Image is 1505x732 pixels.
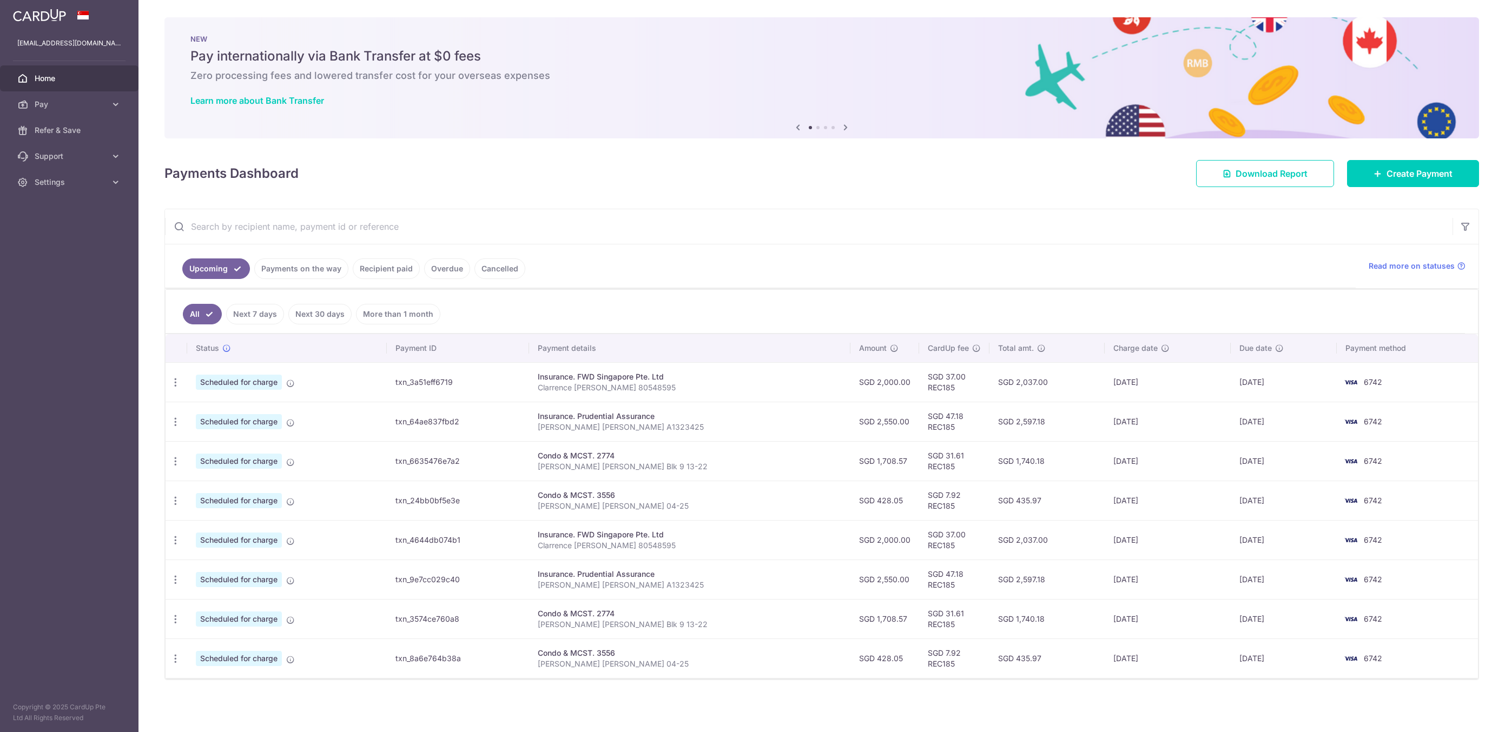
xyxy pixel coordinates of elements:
[1231,362,1337,402] td: [DATE]
[998,343,1034,354] span: Total amt.
[164,17,1479,138] img: Bank transfer banner
[196,611,282,627] span: Scheduled for charge
[1340,494,1362,507] img: Bank Card
[1231,560,1337,599] td: [DATE]
[1364,417,1382,426] span: 6742
[1231,481,1337,520] td: [DATE]
[1231,599,1337,638] td: [DATE]
[254,258,348,279] a: Payments on the way
[1105,638,1231,678] td: [DATE]
[919,638,989,678] td: SGD 7.92 REC185
[387,362,529,402] td: txn_3a51eff6719
[196,651,282,666] span: Scheduled for charge
[1236,167,1308,180] span: Download Report
[1364,496,1382,505] span: 6742
[182,258,250,279] a: Upcoming
[989,520,1105,560] td: SGD 2,037.00
[859,343,887,354] span: Amount
[989,481,1105,520] td: SGD 435.97
[538,461,842,472] p: [PERSON_NAME] [PERSON_NAME] Blk 9 13-22
[928,343,969,354] span: CardUp fee
[13,9,66,22] img: CardUp
[1105,520,1231,560] td: [DATE]
[989,441,1105,481] td: SGD 1,740.18
[387,334,529,362] th: Payment ID
[183,304,222,324] a: All
[1340,376,1362,389] img: Bank Card
[1105,560,1231,599] td: [DATE]
[538,422,842,432] p: [PERSON_NAME] [PERSON_NAME] A1323425
[850,362,919,402] td: SGD 2,000.00
[190,95,324,106] a: Learn more about Bank Transfer
[353,258,420,279] a: Recipient paid
[1231,638,1337,678] td: [DATE]
[1105,362,1231,402] td: [DATE]
[1105,441,1231,481] td: [DATE]
[1369,261,1466,271] a: Read more on statuses
[919,362,989,402] td: SGD 37.00 REC185
[989,638,1105,678] td: SGD 435.97
[1340,652,1362,665] img: Bank Card
[196,414,282,429] span: Scheduled for charge
[919,402,989,441] td: SGD 47.18 REC185
[387,599,529,638] td: txn_3574ce760a8
[538,382,842,393] p: Clarrence [PERSON_NAME] 80548595
[387,481,529,520] td: txn_24bb0bf5e3e
[474,258,525,279] a: Cancelled
[850,638,919,678] td: SGD 428.05
[538,648,842,658] div: Condo & MCST. 3556
[919,560,989,599] td: SGD 47.18 REC185
[1340,455,1362,468] img: Bank Card
[190,69,1453,82] h6: Zero processing fees and lowered transfer cost for your overseas expenses
[1337,334,1478,362] th: Payment method
[1340,534,1362,547] img: Bank Card
[196,454,282,469] span: Scheduled for charge
[1369,261,1455,271] span: Read more on statuses
[1364,377,1382,387] span: 6742
[35,73,106,84] span: Home
[850,402,919,441] td: SGD 2,550.00
[538,580,842,590] p: [PERSON_NAME] [PERSON_NAME] A1323425
[196,493,282,508] span: Scheduled for charge
[196,375,282,390] span: Scheduled for charge
[1387,167,1453,180] span: Create Payment
[1340,573,1362,586] img: Bank Card
[919,599,989,638] td: SGD 31.61 REC185
[1231,441,1337,481] td: [DATE]
[919,520,989,560] td: SGD 37.00 REC185
[165,209,1453,244] input: Search by recipient name, payment id or reference
[387,638,529,678] td: txn_8a6e764b38a
[190,35,1453,43] p: NEW
[538,608,842,619] div: Condo & MCST. 2774
[850,481,919,520] td: SGD 428.05
[538,529,842,540] div: Insurance. FWD Singapore Pte. Ltd
[1239,343,1272,354] span: Due date
[989,599,1105,638] td: SGD 1,740.18
[164,164,299,183] h4: Payments Dashboard
[387,560,529,599] td: txn_9e7cc029c40
[850,441,919,481] td: SGD 1,708.57
[35,99,106,110] span: Pay
[538,411,842,422] div: Insurance. Prudential Assurance
[1364,575,1382,584] span: 6742
[387,520,529,560] td: txn_4644db074b1
[989,362,1105,402] td: SGD 2,037.00
[1340,415,1362,428] img: Bank Card
[196,533,282,548] span: Scheduled for charge
[196,343,219,354] span: Status
[288,304,352,324] a: Next 30 days
[538,501,842,511] p: [PERSON_NAME] [PERSON_NAME] 04-25
[35,125,106,136] span: Refer & Save
[1231,402,1337,441] td: [DATE]
[538,569,842,580] div: Insurance. Prudential Assurance
[529,334,850,362] th: Payment details
[989,402,1105,441] td: SGD 2,597.18
[919,441,989,481] td: SGD 31.61 REC185
[1105,402,1231,441] td: [DATE]
[1364,456,1382,465] span: 6742
[850,599,919,638] td: SGD 1,708.57
[850,560,919,599] td: SGD 2,550.00
[538,371,842,382] div: Insurance. FWD Singapore Pte. Ltd
[1364,654,1382,663] span: 6742
[538,540,842,551] p: Clarrence [PERSON_NAME] 80548595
